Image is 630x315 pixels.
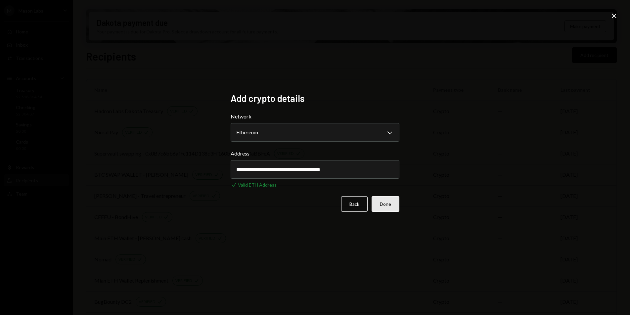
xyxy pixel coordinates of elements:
label: Network [231,112,399,120]
h2: Add crypto details [231,92,399,105]
button: Done [372,196,399,212]
button: Back [341,196,368,212]
label: Address [231,150,399,157]
div: Valid ETH Address [238,181,277,188]
button: Network [231,123,399,142]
